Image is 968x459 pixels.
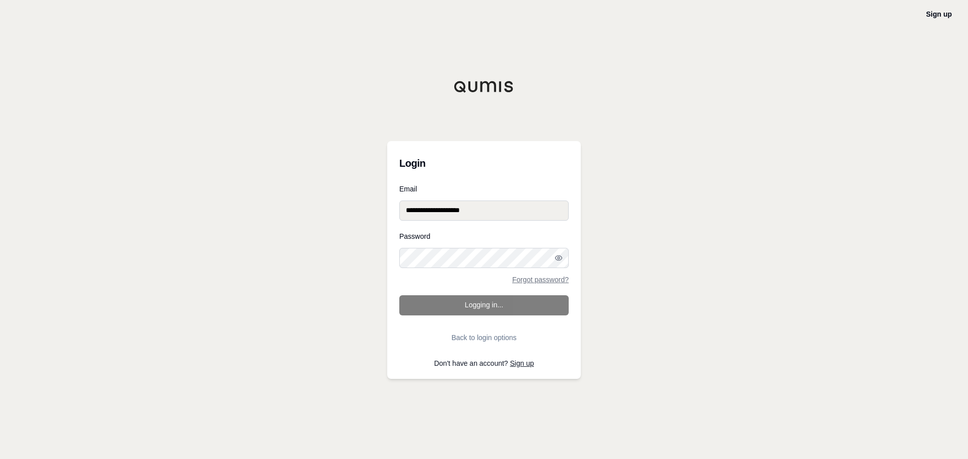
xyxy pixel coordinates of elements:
[399,233,569,240] label: Password
[510,359,534,367] a: Sign up
[926,10,952,18] a: Sign up
[399,153,569,173] h3: Login
[399,327,569,348] button: Back to login options
[512,276,569,283] a: Forgot password?
[399,360,569,367] p: Don't have an account?
[399,185,569,192] label: Email
[454,81,514,93] img: Qumis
